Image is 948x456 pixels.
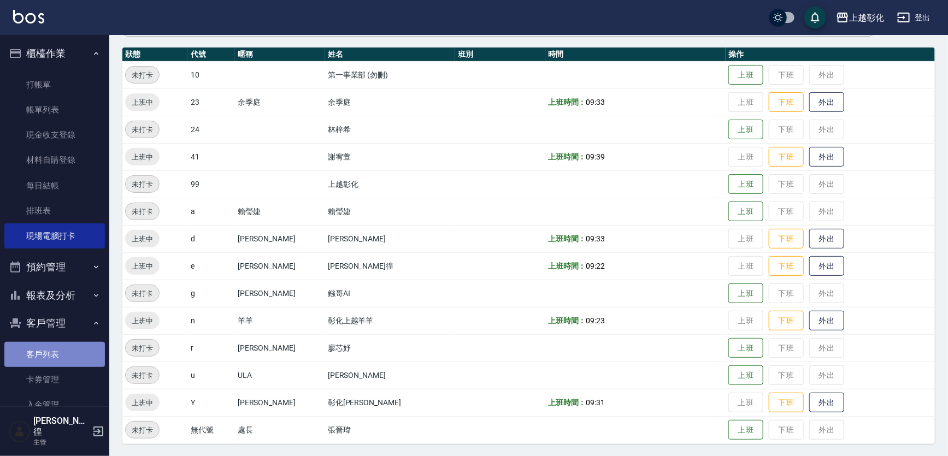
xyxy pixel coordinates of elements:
[126,206,159,217] span: 未打卡
[4,147,105,173] a: 材料自購登錄
[728,202,763,222] button: 上班
[548,234,586,243] b: 上班時間：
[728,420,763,440] button: 上班
[9,421,31,442] img: Person
[586,234,605,243] span: 09:33
[809,393,844,413] button: 外出
[33,437,89,447] p: 主管
[235,362,325,389] td: ULA
[545,48,726,62] th: 時間
[769,311,804,331] button: 下班
[728,174,763,194] button: 上班
[325,116,455,143] td: 林梓希
[548,98,586,106] b: 上班時間：
[235,88,325,116] td: 余季庭
[325,307,455,334] td: 彰化上越羊羊
[728,120,763,140] button: 上班
[235,198,325,225] td: 賴瑩婕
[728,65,763,85] button: 上班
[4,122,105,147] a: 現金收支登錄
[33,416,89,437] h5: [PERSON_NAME]徨
[125,97,160,108] span: 上班中
[325,252,455,280] td: [PERSON_NAME]徨
[4,97,105,122] a: 帳單列表
[548,262,586,270] b: 上班時間：
[325,143,455,170] td: 謝宥萱
[809,229,844,249] button: 外出
[325,61,455,88] td: 第一事業部 (勿刪)
[4,198,105,223] a: 排班表
[325,170,455,198] td: 上越彰化
[126,370,159,381] span: 未打卡
[325,88,455,116] td: 余季庭
[4,281,105,310] button: 報表及分析
[769,92,804,112] button: 下班
[586,98,605,106] span: 09:33
[188,61,235,88] td: 10
[13,10,44,23] img: Logo
[126,288,159,299] span: 未打卡
[809,92,844,112] button: 外出
[188,334,235,362] td: r
[325,198,455,225] td: 賴瑩婕
[325,389,455,416] td: 彰化[PERSON_NAME]
[325,48,455,62] th: 姓名
[235,48,325,62] th: 暱稱
[125,233,160,245] span: 上班中
[586,316,605,325] span: 09:23
[893,8,935,28] button: 登出
[188,280,235,307] td: g
[586,262,605,270] span: 09:22
[188,143,235,170] td: 41
[126,179,159,190] span: 未打卡
[726,48,935,62] th: 操作
[125,151,160,163] span: 上班中
[235,416,325,443] td: 處長
[728,365,763,386] button: 上班
[832,7,888,29] button: 上越彰化
[188,225,235,252] td: d
[325,362,455,389] td: [PERSON_NAME]
[4,72,105,97] a: 打帳單
[188,48,235,62] th: 代號
[325,334,455,362] td: 廖芯妤
[548,316,586,325] b: 上班時間：
[728,283,763,304] button: 上班
[188,389,235,416] td: Y
[126,424,159,436] span: 未打卡
[4,367,105,392] a: 卡券管理
[769,256,804,276] button: 下班
[122,48,188,62] th: 狀態
[188,198,235,225] td: a
[125,315,160,327] span: 上班中
[586,152,605,161] span: 09:39
[188,170,235,198] td: 99
[728,338,763,358] button: 上班
[849,11,884,25] div: 上越彰化
[235,225,325,252] td: [PERSON_NAME]
[235,252,325,280] td: [PERSON_NAME]
[809,311,844,331] button: 外出
[769,147,804,167] button: 下班
[809,147,844,167] button: 外出
[4,253,105,281] button: 預約管理
[4,392,105,417] a: 入金管理
[126,69,159,81] span: 未打卡
[325,280,455,307] td: 鏹哥AI
[126,342,159,354] span: 未打卡
[188,116,235,143] td: 24
[586,398,605,407] span: 09:31
[548,152,586,161] b: 上班時間：
[188,362,235,389] td: u
[235,389,325,416] td: [PERSON_NAME]
[235,307,325,334] td: 羊羊
[188,88,235,116] td: 23
[804,7,826,28] button: save
[4,173,105,198] a: 每日結帳
[4,223,105,248] a: 現場電腦打卡
[809,256,844,276] button: 外出
[188,307,235,334] td: n
[4,309,105,337] button: 客戶管理
[125,397,160,408] span: 上班中
[235,334,325,362] td: [PERSON_NAME]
